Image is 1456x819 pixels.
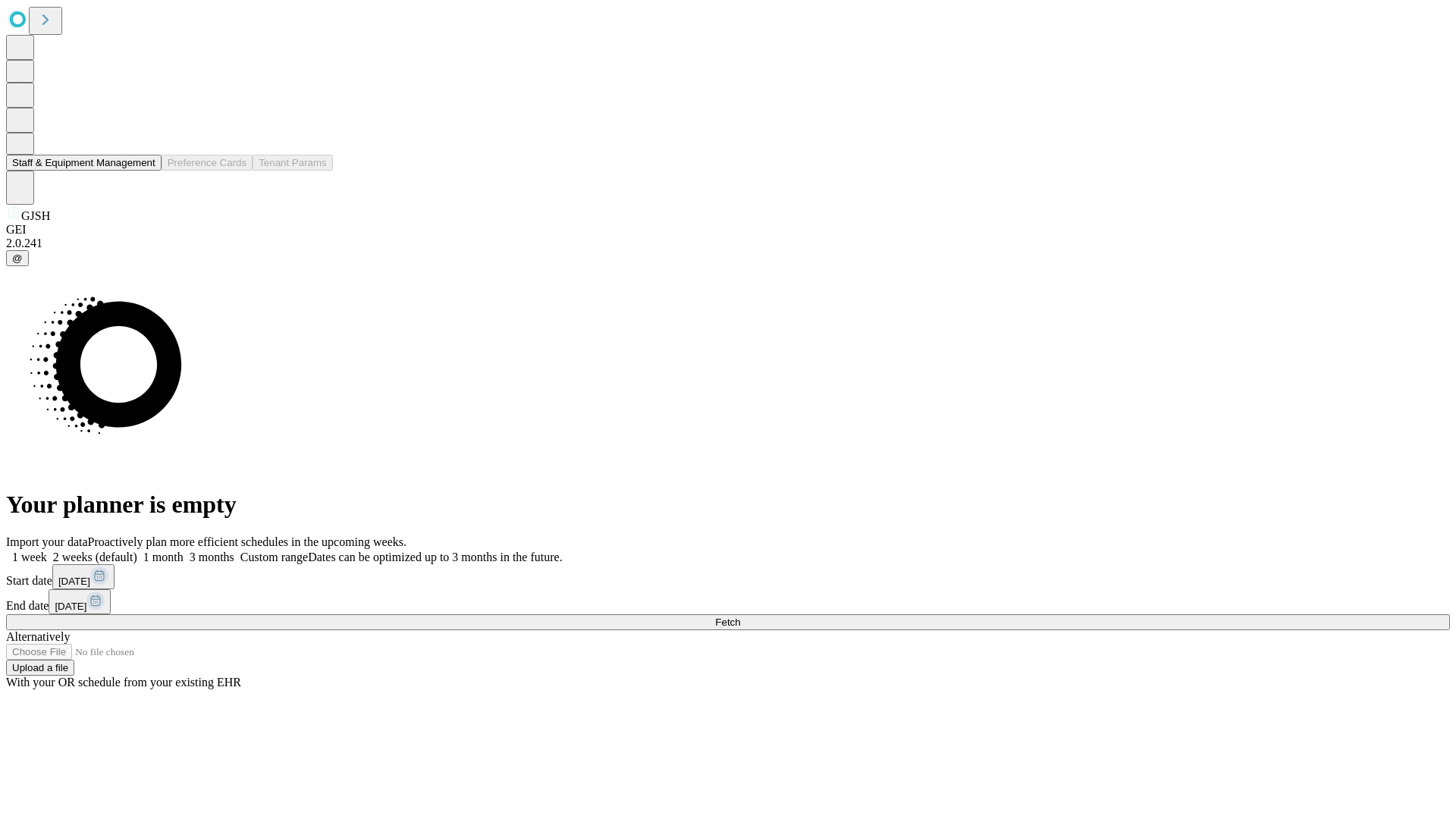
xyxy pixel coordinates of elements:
span: Custom range [240,551,308,563]
div: GEI [6,223,1450,237]
button: Upload a file [6,660,74,676]
span: [DATE] [55,601,86,612]
span: Dates can be optimized up to 3 months in the future. [308,551,562,563]
span: With your OR schedule from your existing EHR [6,676,241,689]
span: 1 month [143,551,184,563]
span: [DATE] [58,576,90,587]
button: @ [6,250,29,266]
span: 2 weeks (default) [53,551,137,563]
div: 2.0.241 [6,237,1450,250]
button: [DATE] [52,564,115,589]
div: End date [6,589,1450,614]
span: 3 months [190,551,234,563]
button: Tenant Params [253,155,333,171]
span: GJSH [21,209,50,222]
span: Proactively plan more efficient schedules in the upcoming weeks. [88,535,406,548]
span: 1 week [12,551,47,563]
span: Import your data [6,535,88,548]
span: Alternatively [6,630,70,643]
button: Fetch [6,614,1450,630]
div: Start date [6,564,1450,589]
button: Staff & Equipment Management [6,155,162,171]
span: Fetch [715,617,740,628]
button: [DATE] [49,589,111,614]
button: Preference Cards [162,155,253,171]
h1: Your planner is empty [6,491,1450,519]
span: @ [12,253,23,264]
